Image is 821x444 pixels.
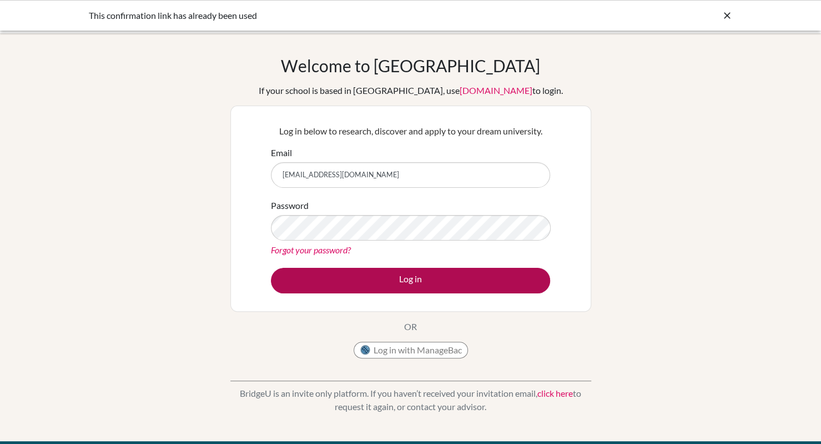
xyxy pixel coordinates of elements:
[537,388,573,398] a: click here
[271,124,550,138] p: Log in below to research, discover and apply to your dream university.
[259,84,563,97] div: If your school is based in [GEOGRAPHIC_DATA], use to login.
[271,146,292,159] label: Email
[271,199,309,212] label: Password
[281,56,540,76] h1: Welcome to [GEOGRAPHIC_DATA]
[230,387,591,413] p: BridgeU is an invite only platform. If you haven’t received your invitation email, to request it ...
[354,342,468,358] button: Log in with ManageBac
[89,9,566,22] div: This confirmation link has already been used
[271,245,351,255] a: Forgot your password?
[404,320,417,333] p: OR
[460,85,532,96] a: [DOMAIN_NAME]
[271,268,550,293] button: Log in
